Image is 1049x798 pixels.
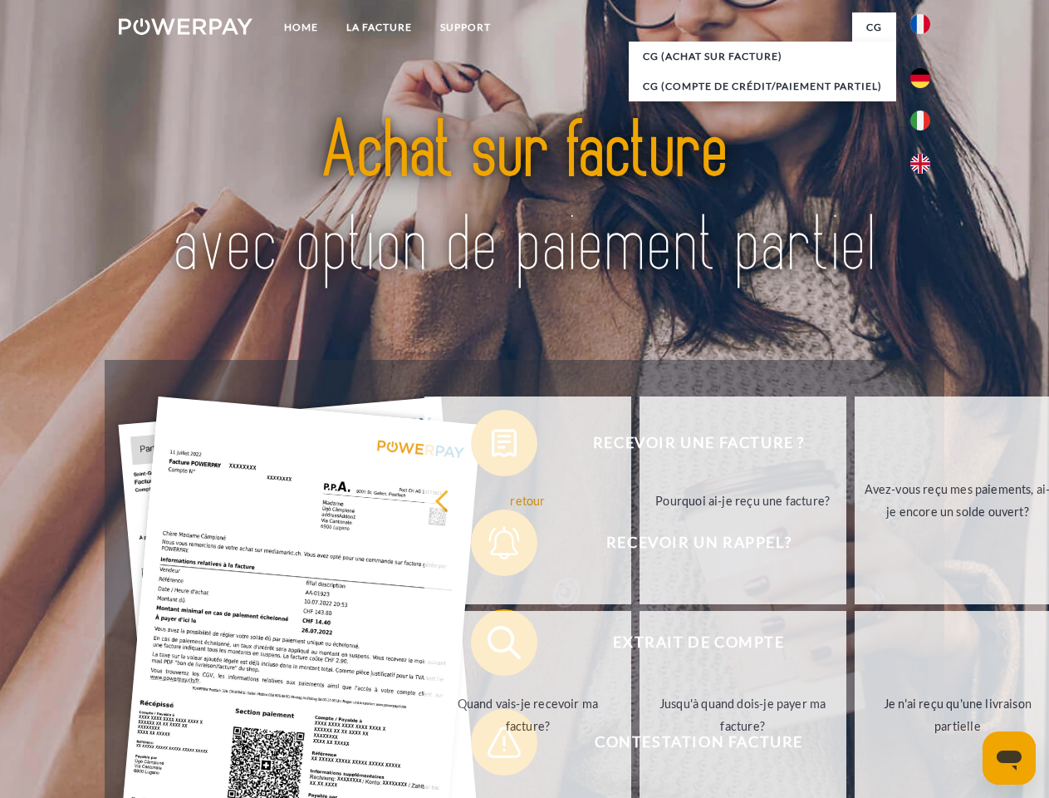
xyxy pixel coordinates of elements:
a: CG [852,12,896,42]
img: logo-powerpay-white.svg [119,18,252,35]
img: fr [910,14,930,34]
div: Pourquoi ai-je reçu une facture? [649,489,836,511]
a: CG (achat sur facture) [629,42,896,71]
img: it [910,111,930,131]
a: LA FACTURE [332,12,426,42]
div: Quand vais-je recevoir ma facture? [434,692,621,737]
img: de [910,68,930,88]
a: Support [426,12,505,42]
div: retour [434,489,621,511]
iframe: Bouton de lancement de la fenêtre de messagerie [983,731,1036,785]
img: en [910,154,930,174]
div: Jusqu'à quand dois-je payer ma facture? [649,692,836,737]
a: CG (Compte de crédit/paiement partiel) [629,71,896,101]
img: title-powerpay_fr.svg [159,80,890,318]
a: Home [270,12,332,42]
